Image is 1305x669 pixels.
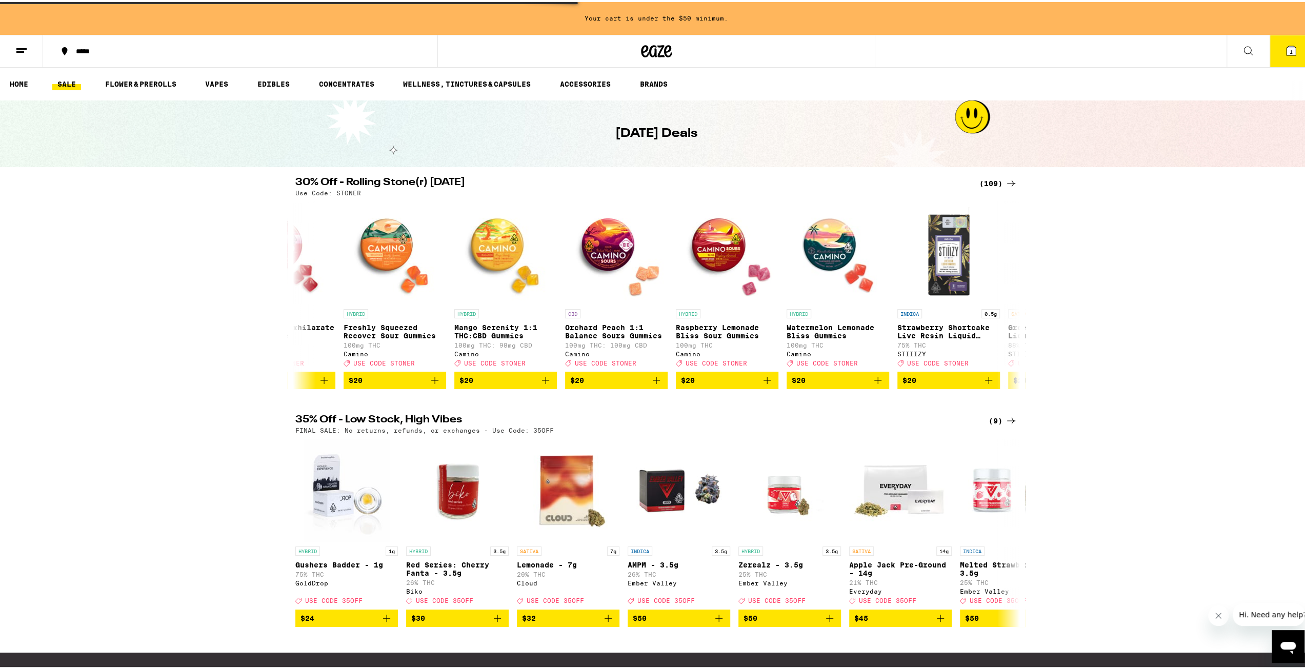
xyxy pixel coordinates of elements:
[398,76,536,88] a: WELLNESS, TINCTURES & CAPSULES
[628,437,730,607] a: Open page for AMPM - 3.5g from Ember Valley
[406,544,431,554] p: HYBRID
[522,612,536,620] span: $32
[897,349,1000,355] div: STIIIZY
[565,199,668,370] a: Open page for Orchard Peach 1:1 Balance Sours Gummies from Camino
[897,340,1000,347] p: 75% THC
[897,307,922,316] p: INDICA
[936,544,952,554] p: 14g
[295,188,361,194] p: Use Code: STONER
[960,586,1062,593] div: Ember Valley
[676,321,778,338] p: Raspberry Lemonade Bliss Sour Gummies
[712,544,730,554] p: 3.5g
[897,321,1000,338] p: Strawberry Shortcake Live Resin Liquid Diamonds - 0.5g
[454,199,557,370] a: Open page for Mango Serenity 1:1 THC:CBD Gummies from Camino
[295,437,398,607] a: Open page for Gushers Badder - 1g from GoldDrop
[738,569,841,576] p: 25% THC
[628,578,730,584] div: Ember Valley
[517,607,619,625] button: Add to bag
[1008,307,1033,316] p: SATIVA
[615,123,697,140] h1: [DATE] Deals
[304,437,389,539] img: GoldDrop - Gushers Badder - 1g
[849,577,952,584] p: 21% THC
[517,578,619,584] div: Cloud
[989,413,1017,425] a: (9)
[406,586,509,593] div: Biko
[517,559,619,567] p: Lemonade - 7g
[517,544,541,554] p: SATIVA
[295,544,320,554] p: HYBRID
[960,577,1062,584] p: 25% THC
[628,437,730,539] img: Ember Valley - AMPM - 3.5g
[6,7,74,15] span: Hi. Need any help?
[849,544,874,554] p: SATIVA
[52,76,81,88] a: SALE
[637,596,695,602] span: USE CODE 35OFF
[849,586,952,593] div: Everyday
[738,437,841,607] a: Open page for Zerealz - 3.5g from Ember Valley
[1008,370,1111,387] button: Add to bag
[464,358,526,364] span: USE CODE STONER
[459,374,473,382] span: $20
[1208,603,1229,624] iframe: Close message
[252,76,295,88] a: EDIBLES
[295,413,967,425] h2: 35% Off - Low Stock, High Vibes
[960,559,1062,575] p: Melted Strawberries - 3.5g
[907,358,969,364] span: USE CODE STONER
[738,607,841,625] button: Add to bag
[344,199,446,370] a: Open page for Freshly Squeezed Recover Sour Gummies from Camino
[854,612,868,620] span: $45
[490,544,509,554] p: 3.5g
[570,374,584,382] span: $20
[607,544,619,554] p: 7g
[676,349,778,355] div: Camino
[849,437,952,607] a: Open page for Apple Jack Pre-Ground - 14g from Everyday
[738,437,841,539] img: Ember Valley - Zerealz - 3.5g
[792,374,806,382] span: $20
[411,612,425,620] span: $30
[1013,374,1027,382] span: $20
[979,175,1017,188] div: (109)
[787,321,889,338] p: Watermelon Lemonade Bliss Gummies
[305,596,363,602] span: USE CODE 35OFF
[349,374,363,382] span: $20
[1290,47,1293,53] span: 1
[1233,601,1304,624] iframe: Message from company
[517,437,619,607] a: Open page for Lemonade - 7g from Cloud
[897,199,1000,302] img: STIIIZY - Strawberry Shortcake Live Resin Liquid Diamonds - 0.5g
[676,199,778,302] img: Camino - Raspberry Lemonade Bliss Sour Gummies
[676,199,778,370] a: Open page for Raspberry Lemonade Bliss Sour Gummies from Camino
[406,559,509,575] p: Red Series: Cherry Fanta - 3.5g
[527,596,584,602] span: USE CODE 35OFF
[406,437,509,539] img: Biko - Red Series: Cherry Fanta - 3.5g
[344,199,446,302] img: Camino - Freshly Squeezed Recover Sour Gummies
[897,370,1000,387] button: Add to bag
[406,607,509,625] button: Add to bag
[344,321,446,338] p: Freshly Squeezed Recover Sour Gummies
[295,578,398,584] div: GoldDrop
[565,199,668,302] img: Camino - Orchard Peach 1:1 Balance Sours Gummies
[787,340,889,347] p: 100mg THC
[897,199,1000,370] a: Open page for Strawberry Shortcake Live Resin Liquid Diamonds - 0.5g from STIIIZY
[787,307,811,316] p: HYBRID
[517,569,619,576] p: 20% THC
[565,349,668,355] div: Camino
[344,307,368,316] p: HYBRID
[454,321,557,338] p: Mango Serenity 1:1 THC:CBD Gummies
[981,307,1000,316] p: 0.5g
[344,340,446,347] p: 100mg THC
[565,340,668,347] p: 100mg THC: 100mg CBD
[406,577,509,584] p: 26% THC
[633,612,647,620] span: $50
[565,321,668,338] p: Orchard Peach 1:1 Balance Sours Gummies
[1018,358,1079,364] span: USE CODE STONER
[681,374,695,382] span: $20
[5,76,33,88] a: HOME
[676,307,700,316] p: HYBRID
[628,607,730,625] button: Add to bag
[796,358,858,364] span: USE CODE STONER
[353,358,415,364] span: USE CODE STONER
[454,340,557,347] p: 100mg THC: 98mg CBD
[628,544,652,554] p: INDICA
[300,612,314,620] span: $24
